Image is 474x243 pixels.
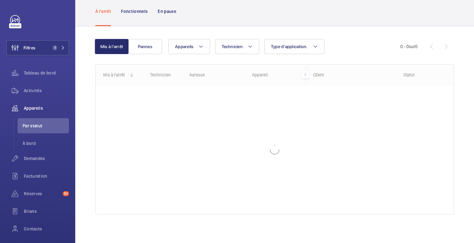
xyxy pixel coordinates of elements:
[95,9,111,14] font: À l'arrêt
[215,39,259,54] button: Technicien
[24,156,45,161] font: Demandes
[400,44,409,49] font: 0 - 0
[175,44,193,49] font: Appareils
[24,106,43,111] font: Appareils
[24,45,35,50] font: Filtres
[415,44,418,49] font: 0
[23,141,36,146] font: À bord
[121,9,148,14] font: Fonctionnels
[158,9,176,14] font: En pause
[271,44,308,49] font: Type d'application.
[23,123,43,128] font: Par statut
[138,44,152,49] font: Pannes
[409,44,415,49] font: sur
[24,191,42,196] font: Réserves
[54,46,56,50] font: 1
[6,40,69,55] button: Filtres1
[264,39,324,54] button: Type d'application.
[24,226,42,231] font: Contacts
[24,174,47,179] font: Facturation
[24,70,56,75] font: Tableau de bord
[128,39,162,54] button: Pannes
[100,44,123,49] font: Mis à l'arrêt
[24,209,37,214] font: Bilans
[24,88,42,93] font: Activités
[222,44,243,49] font: Technicien
[64,191,68,196] font: 51
[168,39,210,54] button: Appareils
[95,39,129,54] button: Mis à l'arrêt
